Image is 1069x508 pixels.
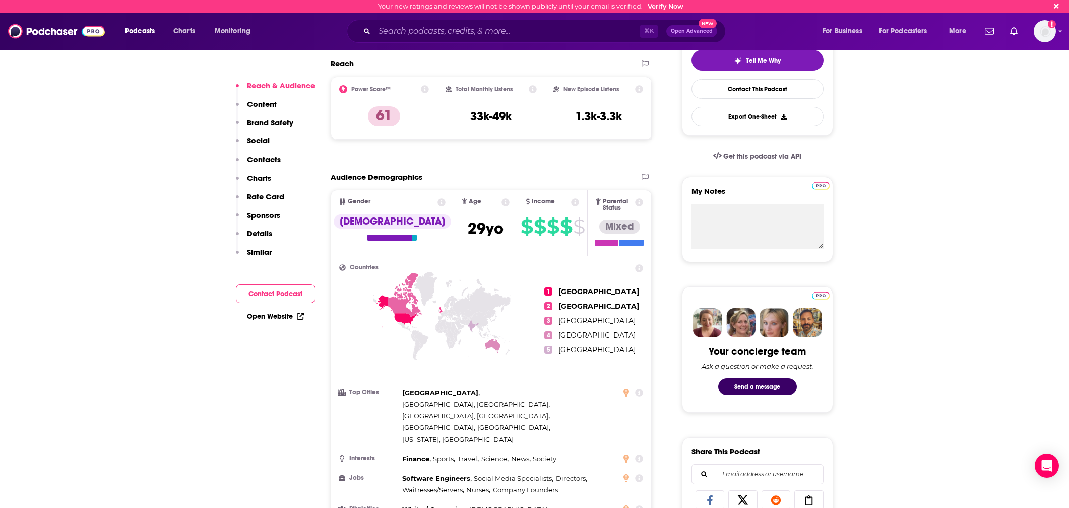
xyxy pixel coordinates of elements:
[477,423,549,431] span: [GEOGRAPHIC_DATA]
[474,473,553,484] span: ,
[8,22,105,41] img: Podchaser - Follow, Share and Rate Podcasts
[236,136,270,155] button: Social
[691,464,824,484] div: Search followers
[247,192,284,201] p: Rate Card
[466,486,489,494] span: Nurses
[331,172,422,182] h2: Audience Demographics
[173,24,195,38] span: Charts
[702,362,813,370] div: Ask a question or make a request.
[671,29,713,34] span: Open Advanced
[1048,20,1056,28] svg: Email not verified
[981,23,998,40] a: Show notifications dropdown
[236,229,272,247] button: Details
[208,23,264,39] button: open menu
[705,144,810,169] a: Get this podcast via API
[331,59,354,68] h2: Reach
[521,219,533,235] span: $
[693,308,722,337] img: Sydney Profile
[236,284,315,303] button: Contact Podcast
[334,214,451,229] div: [DEMOGRAPHIC_DATA]
[544,317,552,325] span: 3
[760,308,789,337] img: Jules Profile
[402,399,550,410] span: ,
[236,192,284,210] button: Rate Card
[458,453,479,465] span: ,
[236,210,280,229] button: Sponsors
[350,264,379,271] span: Countries
[339,455,398,462] h3: Interests
[532,198,555,205] span: Income
[247,247,272,257] p: Similar
[247,173,271,183] p: Charts
[640,25,658,38] span: ⌘ K
[470,109,512,124] h3: 33k-49k
[544,346,552,354] span: 5
[247,81,315,90] p: Reach & Audience
[433,453,455,465] span: ,
[402,423,474,431] span: [GEOGRAPHIC_DATA]
[700,465,815,484] input: Email address or username...
[812,292,830,300] img: Podchaser Pro
[534,219,546,235] span: $
[477,422,550,433] span: ,
[125,24,155,38] span: Podcasts
[812,182,830,190] img: Podchaser Pro
[511,453,531,465] span: ,
[481,455,507,463] span: Science
[402,486,463,494] span: Waitresses/Servers
[458,455,477,463] span: Travel
[1035,454,1059,478] div: Open Intercom Messenger
[339,389,398,396] h3: Top Cities
[575,109,622,124] h3: 1.3k-3.3k
[247,155,281,164] p: Contacts
[558,331,636,340] span: [GEOGRAPHIC_DATA]
[666,25,717,37] button: Open AdvancedNew
[1006,23,1022,40] a: Show notifications dropdown
[544,302,552,310] span: 2
[544,287,552,296] span: 1
[374,23,640,39] input: Search podcasts, credits, & more...
[481,453,509,465] span: ,
[247,118,293,127] p: Brand Safety
[746,57,781,65] span: Tell Me Why
[456,86,513,93] h2: Total Monthly Listens
[556,474,586,482] span: Directors
[402,387,480,399] span: ,
[547,219,559,235] span: $
[823,24,862,38] span: For Business
[556,473,587,484] span: ,
[433,455,454,463] span: Sports
[1034,20,1056,42] span: Logged in as charlottestone
[603,198,634,211] span: Parental Status
[402,412,548,420] span: [GEOGRAPHIC_DATA], [GEOGRAPHIC_DATA]
[493,486,558,494] span: Company Founders
[812,290,830,300] a: Pro website
[879,24,927,38] span: For Podcasters
[699,19,717,28] span: New
[247,136,270,146] p: Social
[236,155,281,173] button: Contacts
[691,186,824,204] label: My Notes
[1034,20,1056,42] img: User Profile
[378,3,683,10] div: Your new ratings and reviews will not be shown publicly until your email is verified.
[247,312,304,321] a: Open Website
[402,389,478,397] span: [GEOGRAPHIC_DATA]
[368,106,400,126] p: 61
[247,229,272,238] p: Details
[872,23,942,39] button: open menu
[402,455,429,463] span: Finance
[533,455,556,463] span: Society
[1034,20,1056,42] button: Show profile menu
[351,86,391,93] h2: Power Score™
[558,316,636,325] span: [GEOGRAPHIC_DATA]
[949,24,966,38] span: More
[691,50,824,71] button: tell me why sparkleTell Me Why
[402,474,470,482] span: Software Engineers
[167,23,201,39] a: Charts
[573,219,585,235] span: $
[718,378,797,395] button: Send a message
[723,152,801,161] span: Get this podcast via API
[691,107,824,126] button: Export One-Sheet
[402,400,548,408] span: [GEOGRAPHIC_DATA], [GEOGRAPHIC_DATA]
